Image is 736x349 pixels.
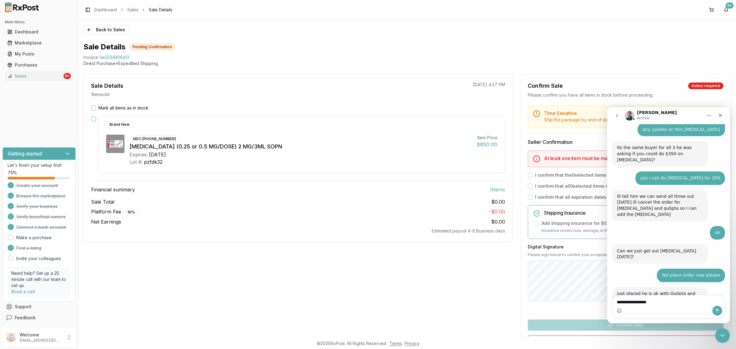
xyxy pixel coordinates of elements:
span: Sale Details [149,7,172,13]
div: Marketplace [7,40,71,46]
span: Platform Fee [91,208,138,216]
div: NDC: [PHONE_NUMBER] [129,136,179,142]
span: Post a listing [16,245,41,251]
span: $0.00 [491,219,505,225]
iframe: Intercom live chat [715,328,730,343]
img: RxPost Logo [2,2,42,12]
label: Add shipping insurance for $0.00 ( 1.5 % of order value) [542,220,659,226]
div: [MEDICAL_DATA] (0.25 or 0.5 MG/DOSE) 2 MG/3ML SOPN [129,142,472,151]
p: Welcome [20,332,62,338]
nav: breadcrumb [94,7,172,13]
button: 9+ [721,5,731,15]
div: Dashboard [7,29,71,35]
p: Please sign below to confirm your acceptance of this order [528,252,723,257]
span: Connect a bank account [16,224,66,230]
a: Privacy [404,341,420,346]
h5: Shipping Insurance [544,210,718,215]
span: Ship this package by end of day [DATE] . [544,117,627,122]
button: I don't have these items available anymore [528,336,723,347]
label: I confirm that all expiration dates are correct [535,194,631,200]
label: I confirm that all 0 selected items match the listed condition [535,183,662,189]
h5: Time Sensitive [544,111,718,116]
p: Insurance covers loss, damage, or theft during transit. [542,228,718,234]
div: Pending Confirmation [129,44,175,50]
div: My Posts [7,51,71,57]
a: Invite your colleagues [16,255,61,262]
div: Lot #: [129,158,143,166]
a: My Posts [5,48,73,59]
div: Brand New [106,121,133,128]
div: Expires: [129,151,148,158]
img: User avatar [6,332,16,342]
button: Marketplace [2,38,76,48]
a: Purchases [5,59,73,71]
a: Terms [389,341,402,346]
div: Confirm Sale [528,82,563,90]
img: Ozempic (0.25 or 0.5 MG/DOSE) 2 MG/3ML SOPN [106,135,125,153]
span: Sale Total [91,198,114,205]
div: $850.00 [477,141,497,148]
button: My Posts [2,49,76,59]
a: Make a purchase [16,235,52,241]
span: 5e5338816a12 [99,54,130,60]
div: Item Price [477,135,497,141]
p: Need help? Set up a 25 minute call with our team to set up. [11,270,67,289]
label: I confirm that the 0 selected items are in stock and ready to ship [535,172,672,178]
div: Estimated payout 4-6 Business days [91,228,505,234]
h1: Sale Details [83,42,125,52]
span: Browse the marketplace [16,193,66,199]
div: 9+ [63,73,71,79]
p: [EMAIL_ADDRESS][DOMAIN_NAME] [20,338,62,343]
button: Feedback [2,312,76,323]
div: Please confirm you have all items in stock before proceeding [528,92,723,98]
a: Dashboard [5,26,73,37]
div: Purchases [7,62,71,68]
span: Net Earnings [91,218,121,225]
span: $0.00 [491,198,505,205]
label: Mark all items as in stock [98,105,148,111]
button: Dashboard [2,27,76,37]
h2: Main Menu [5,20,73,25]
p: [DATE] 4:27 PM [473,82,505,88]
a: Sales [127,7,138,13]
div: Sale Details [91,82,123,90]
span: Financial summary [91,186,135,193]
h3: Seller Confirmation [528,138,723,146]
span: Verify beneficial owners [16,214,66,220]
span: Verify your business [16,203,58,209]
a: Marketplace [5,37,73,48]
span: Feedback [15,315,36,321]
iframe: Intercom live chat [607,107,730,323]
div: Invoice [83,54,98,60]
h3: Getting started [8,150,42,157]
button: Support [2,301,76,312]
p: Let's finish your setup first! [8,162,71,168]
button: Back to Sales [83,25,128,35]
span: - $0.00 [489,209,505,215]
h5: At least one item must be marked as in stock to confirm the sale. [544,156,718,161]
div: 9+ [726,2,734,9]
p: Direct Purchase • Expedited Shipping [83,60,731,67]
